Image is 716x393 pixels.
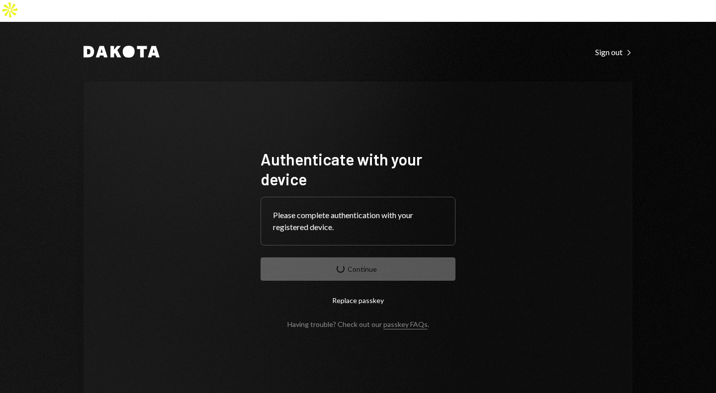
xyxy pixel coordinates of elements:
h1: Authenticate with your device [261,149,455,189]
button: Replace passkey [261,289,455,312]
div: Having trouble? Check out our . [287,320,429,328]
div: Sign out [595,47,632,57]
a: Sign out [595,46,632,57]
div: Please complete authentication with your registered device. [273,209,443,233]
a: passkey FAQs [383,320,428,329]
